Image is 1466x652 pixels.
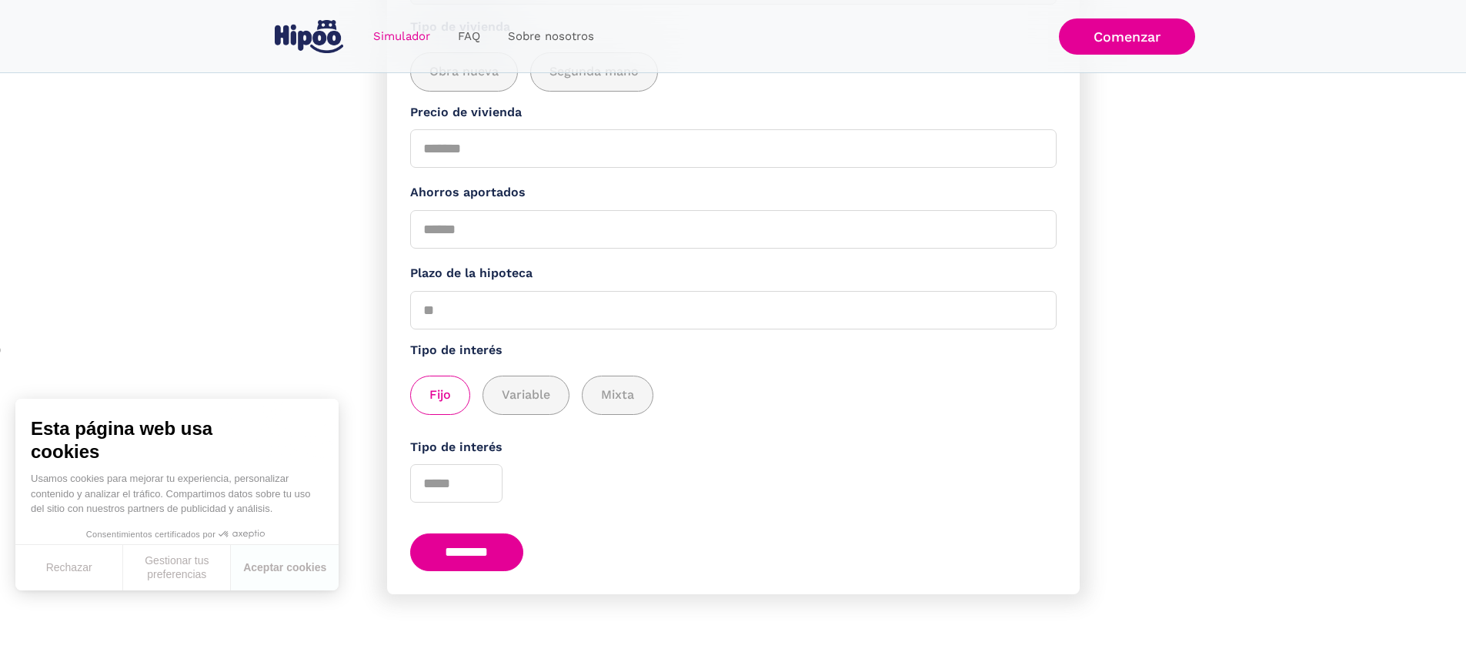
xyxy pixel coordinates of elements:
[410,264,1057,283] label: Plazo de la hipoteca
[410,341,1057,360] label: Tipo de interés
[601,386,634,405] span: Mixta
[410,438,1057,457] label: Tipo de interés
[444,22,494,52] a: FAQ
[494,22,608,52] a: Sobre nosotros
[429,386,451,405] span: Fijo
[502,386,550,405] span: Variable
[272,14,347,59] a: home
[410,183,1057,202] label: Ahorros aportados
[1059,18,1195,55] a: Comenzar
[410,376,1057,415] div: add_description_here
[410,103,1057,122] label: Precio de vivienda
[359,22,444,52] a: Simulador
